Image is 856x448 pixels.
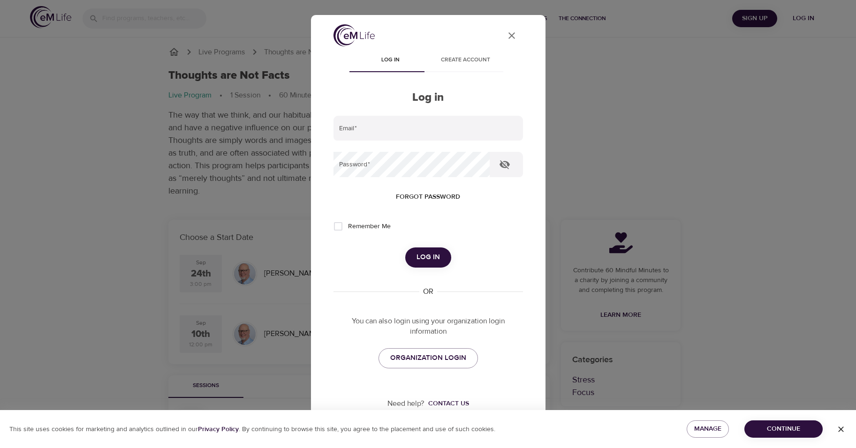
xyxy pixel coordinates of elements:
[500,24,523,47] button: close
[434,55,498,65] span: Create account
[392,188,464,206] button: Forgot password
[428,399,469,408] div: Contact us
[405,247,451,267] button: Log in
[752,423,815,435] span: Continue
[387,398,424,409] p: Need help?
[424,399,469,408] a: Contact us
[694,423,721,435] span: Manage
[359,55,423,65] span: Log in
[333,24,375,46] img: logo
[396,191,460,203] span: Forgot password
[333,91,523,105] h2: Log in
[198,425,239,433] b: Privacy Policy
[419,286,437,297] div: OR
[390,352,466,364] span: ORGANIZATION LOGIN
[379,348,478,368] a: ORGANIZATION LOGIN
[333,316,523,337] p: You can also login using your organization login information
[348,222,391,231] span: Remember Me
[417,251,440,263] span: Log in
[333,50,523,72] div: disabled tabs example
